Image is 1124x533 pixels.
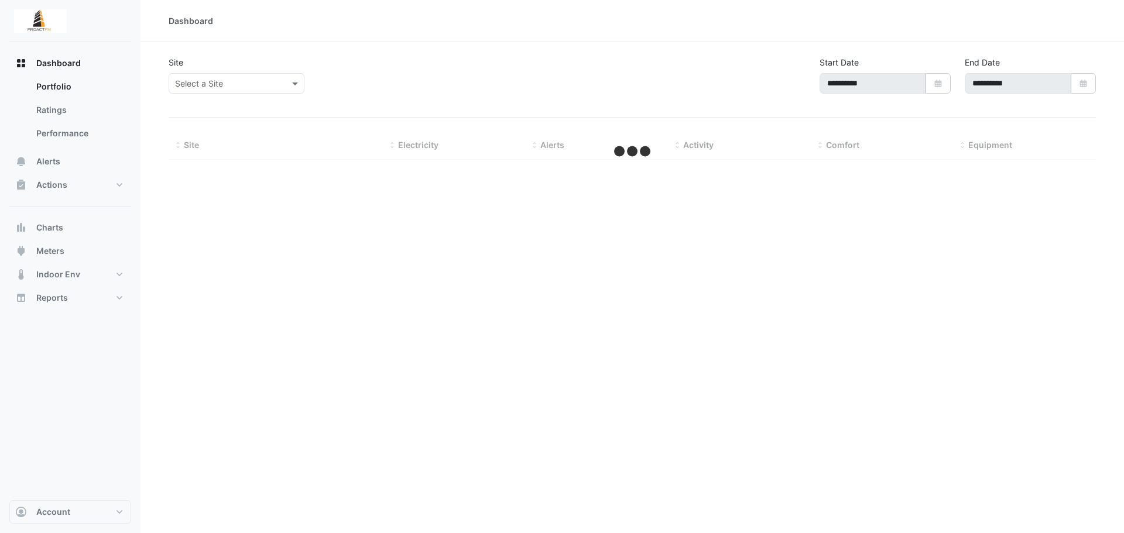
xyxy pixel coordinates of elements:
label: End Date [965,56,1000,68]
app-icon: Dashboard [15,57,27,69]
app-icon: Charts [15,222,27,233]
a: Ratings [27,98,131,122]
button: Meters [9,239,131,263]
span: Account [36,506,70,518]
app-icon: Alerts [15,156,27,167]
app-icon: Actions [15,179,27,191]
app-icon: Indoor Env [15,269,27,280]
label: Start Date [820,56,859,68]
button: Alerts [9,150,131,173]
app-icon: Reports [15,292,27,304]
span: Dashboard [36,57,81,69]
a: Performance [27,122,131,145]
span: Electricity [398,140,438,150]
span: Charts [36,222,63,233]
div: Dashboard [9,75,131,150]
button: Reports [9,286,131,310]
span: Meters [36,245,64,257]
span: Site [184,140,199,150]
span: Comfort [826,140,859,150]
span: Indoor Env [36,269,80,280]
button: Dashboard [9,51,131,75]
span: Reports [36,292,68,304]
span: Alerts [540,140,564,150]
label: Site [169,56,183,68]
div: Dashboard [169,15,213,27]
button: Account [9,500,131,524]
a: Portfolio [27,75,131,98]
span: Equipment [968,140,1012,150]
span: Actions [36,179,67,191]
button: Indoor Env [9,263,131,286]
img: Company Logo [14,9,67,33]
button: Actions [9,173,131,197]
span: Activity [683,140,714,150]
span: Alerts [36,156,60,167]
button: Charts [9,216,131,239]
app-icon: Meters [15,245,27,257]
